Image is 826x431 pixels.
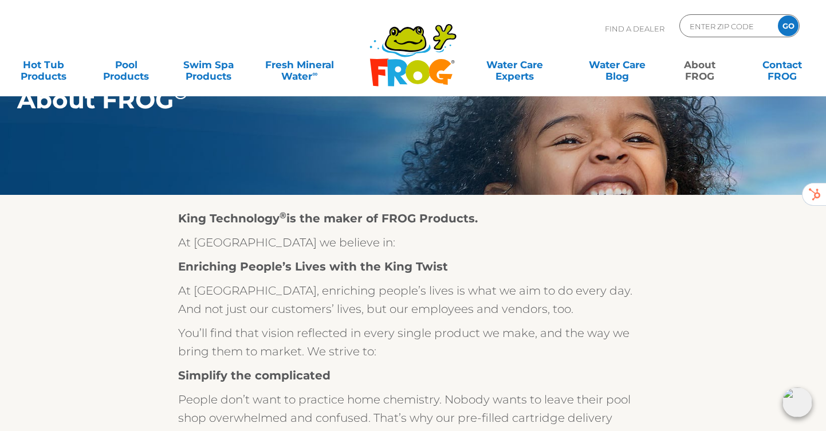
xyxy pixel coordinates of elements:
input: Zip Code Form [689,18,766,34]
h1: About FROG [17,86,744,113]
input: GO [778,15,799,36]
a: Water CareBlog [585,53,649,76]
p: Find A Dealer [605,14,664,43]
sup: ∞ [312,69,317,78]
strong: King Technology is the maker of FROG Products. [178,211,478,225]
a: Fresh MineralWater∞ [259,53,340,76]
p: You’ll find that vision reflected in every single product we make, and the way we bring them to m... [178,324,648,361]
a: ContactFROG [750,53,815,76]
strong: Simplify the complicated [178,369,331,382]
img: openIcon [782,387,812,417]
p: At [GEOGRAPHIC_DATA] we believe in: [178,233,648,252]
strong: Enriching People’s Lives with the King Twist [178,260,448,273]
a: AboutFROG [668,53,732,76]
a: Swim SpaProducts [176,53,241,76]
p: At [GEOGRAPHIC_DATA], enriching people’s lives is what we aim to do every day. And not just our c... [178,281,648,318]
sup: ® [280,210,286,221]
a: Water CareExperts [462,53,567,76]
a: Hot TubProducts [11,53,76,76]
a: PoolProducts [94,53,158,76]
